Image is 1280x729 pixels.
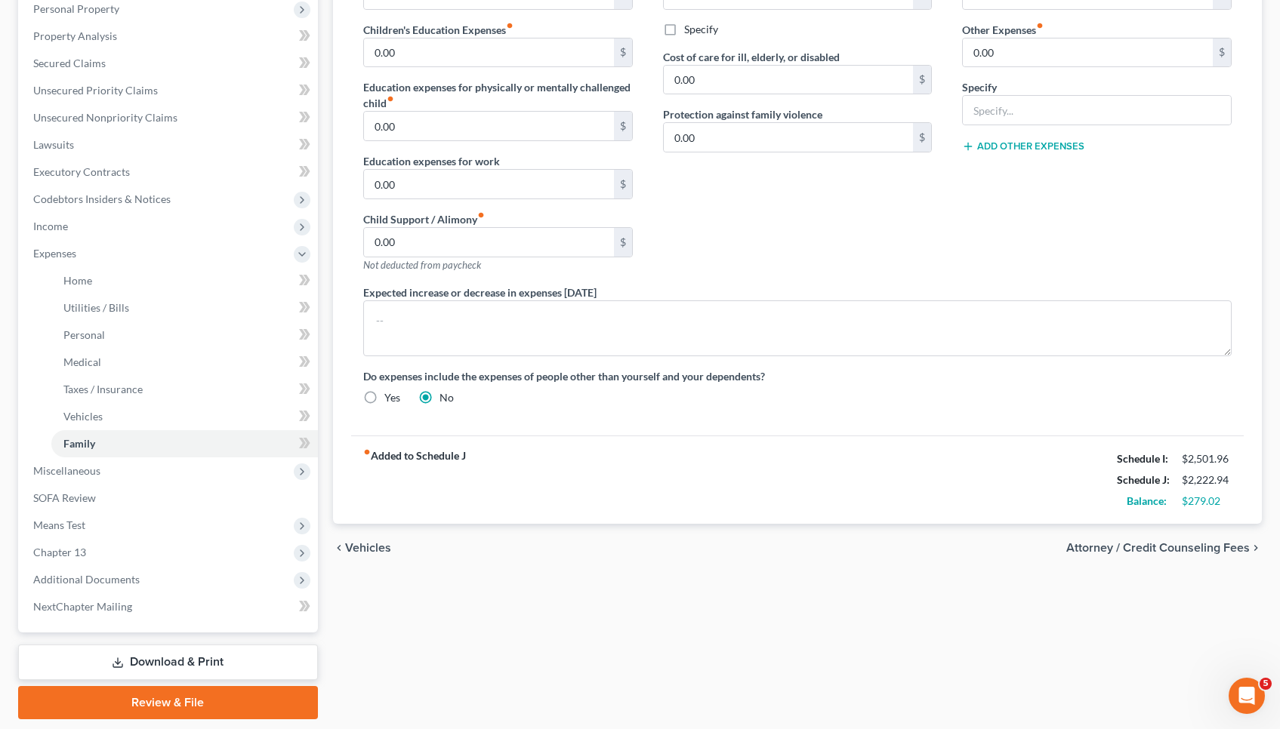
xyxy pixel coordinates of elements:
[33,464,100,477] span: Miscellaneous
[51,321,318,349] a: Personal
[363,211,485,227] label: Child Support / Alimony
[1213,38,1231,67] div: $
[18,644,318,680] a: Download & Print
[51,349,318,376] a: Medical
[614,38,632,67] div: $
[477,211,485,219] i: fiber_manual_record
[63,355,101,368] span: Medical
[1066,542,1262,554] button: Attorney / Credit Counseling Fees chevron_right
[913,66,931,94] div: $
[63,410,103,423] span: Vehicles
[21,131,318,158] a: Lawsuits
[506,22,514,29] i: fiber_manual_record
[21,158,318,186] a: Executory Contracts
[364,38,614,67] input: --
[21,593,318,620] a: NextChapter Mailing
[21,77,318,104] a: Unsecured Priority Claims
[1036,22,1044,29] i: fiber_manual_record
[63,274,92,287] span: Home
[51,376,318,403] a: Taxes / Insurance
[1250,542,1262,554] i: chevron_right
[614,228,632,257] div: $
[1229,678,1265,714] iframe: Intercom live chat
[614,170,632,198] div: $
[1260,678,1272,690] span: 5
[363,368,1232,384] label: Do expenses include the expenses of people other than yourself and your dependents?
[33,247,76,260] span: Expenses
[33,165,130,178] span: Executory Contracts
[387,95,394,103] i: fiber_manual_record
[1182,494,1232,509] div: $279.02
[21,23,318,50] a: Property Analysis
[1066,542,1250,554] span: Attorney / Credit Counseling Fees
[1127,494,1167,507] strong: Balance:
[33,192,171,205] span: Codebtors Insiders & Notices
[962,79,997,95] label: Specify
[614,112,632,140] div: $
[33,84,158,97] span: Unsecured Priority Claims
[333,542,345,554] i: chevron_left
[33,491,96,504] span: SOFA Review
[33,573,140,586] span: Additional Documents
[962,22,1044,38] label: Other Expenses
[51,267,318,294] a: Home
[18,686,318,719] a: Review & File
[63,328,105,341] span: Personal
[440,390,454,405] label: No
[364,228,614,257] input: --
[364,112,614,140] input: --
[363,285,597,300] label: Expected increase or decrease in expenses [DATE]
[33,111,177,124] span: Unsecured Nonpriority Claims
[21,50,318,77] a: Secured Claims
[21,484,318,512] a: SOFA Review
[363,79,633,111] label: Education expenses for physically or mentally challenged child
[664,66,914,94] input: --
[33,518,85,531] span: Means Test
[363,153,500,169] label: Education expenses for work
[384,390,400,405] label: Yes
[51,294,318,321] a: Utilities / Bills
[363,259,481,271] span: Not deducted from paycheck
[1182,451,1232,466] div: $2,501.96
[345,542,391,554] span: Vehicles
[1117,452,1168,465] strong: Schedule I:
[1117,473,1170,486] strong: Schedule J:
[363,448,466,512] strong: Added to Schedule J
[663,49,840,65] label: Cost of care for ill, elderly, or disabled
[33,138,74,151] span: Lawsuits
[33,29,117,42] span: Property Analysis
[33,57,106,69] span: Secured Claims
[63,383,143,395] span: Taxes / Insurance
[63,437,95,450] span: Family
[663,106,822,122] label: Protection against family violence
[913,123,931,152] div: $
[33,220,68,232] span: Income
[963,38,1213,67] input: --
[63,301,129,314] span: Utilities / Bills
[363,22,514,38] label: Children's Education Expenses
[33,600,132,613] span: NextChapter Mailing
[664,123,914,152] input: --
[363,448,371,456] i: fiber_manual_record
[51,403,318,430] a: Vehicles
[21,104,318,131] a: Unsecured Nonpriority Claims
[364,170,614,198] input: --
[684,22,718,37] label: Specify
[963,96,1231,125] input: Specify...
[962,140,1084,152] button: Add Other Expenses
[33,546,86,558] span: Chapter 13
[1182,472,1232,488] div: $2,222.94
[333,542,391,554] button: chevron_left Vehicles
[33,2,119,15] span: Personal Property
[51,430,318,457] a: Family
